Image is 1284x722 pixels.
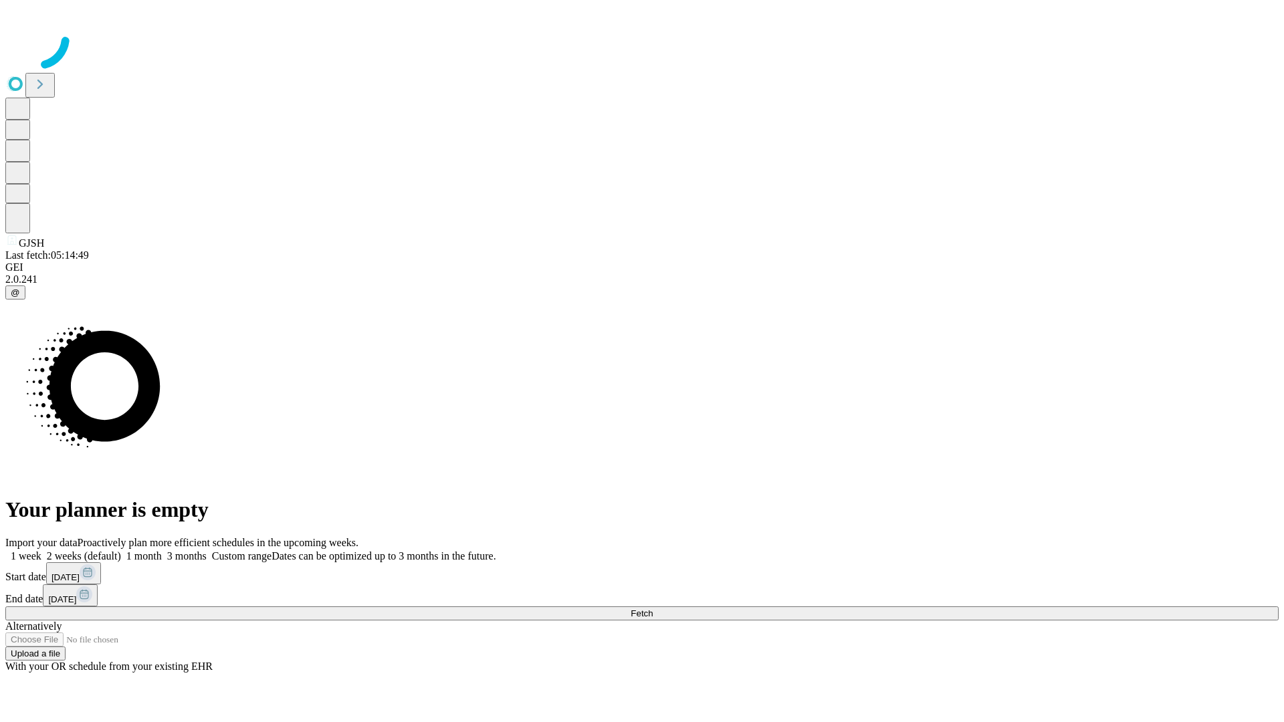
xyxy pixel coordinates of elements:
[5,249,89,261] span: Last fetch: 05:14:49
[11,550,41,562] span: 1 week
[5,620,62,632] span: Alternatively
[51,572,80,582] span: [DATE]
[167,550,207,562] span: 3 months
[5,646,66,660] button: Upload a file
[43,584,98,606] button: [DATE]
[47,550,121,562] span: 2 weeks (default)
[5,285,25,299] button: @
[5,660,213,672] span: With your OR schedule from your existing EHR
[46,562,101,584] button: [DATE]
[11,287,20,297] span: @
[212,550,272,562] span: Custom range
[78,537,358,548] span: Proactively plan more efficient schedules in the upcoming weeks.
[5,273,1279,285] div: 2.0.241
[48,594,76,604] span: [DATE]
[5,562,1279,584] div: Start date
[5,584,1279,606] div: End date
[5,261,1279,273] div: GEI
[126,550,162,562] span: 1 month
[272,550,496,562] span: Dates can be optimized up to 3 months in the future.
[5,537,78,548] span: Import your data
[631,608,653,618] span: Fetch
[19,237,44,249] span: GJSH
[5,497,1279,522] h1: Your planner is empty
[5,606,1279,620] button: Fetch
